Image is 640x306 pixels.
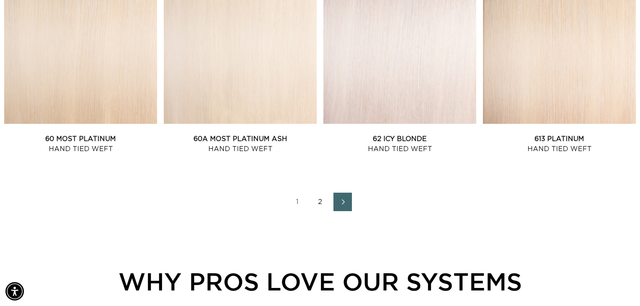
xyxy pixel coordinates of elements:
a: 613 Platinum Hand Tied Weft [483,134,636,154]
a: 62 Icy Blonde Hand Tied Weft [323,134,476,154]
a: Next page [333,193,352,211]
a: 60A Most Platinum Ash Hand Tied Weft [164,134,317,154]
iframe: Chat Widget [598,266,640,306]
div: WHY PROS LOVE OUR SYSTEMS [50,263,590,300]
a: 60 Most Platinum Hand Tied Weft [4,134,157,154]
nav: Pagination [4,193,636,211]
a: Page 2 [311,193,329,211]
a: Page 1 [288,193,307,211]
div: Accessibility Menu [5,282,24,301]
